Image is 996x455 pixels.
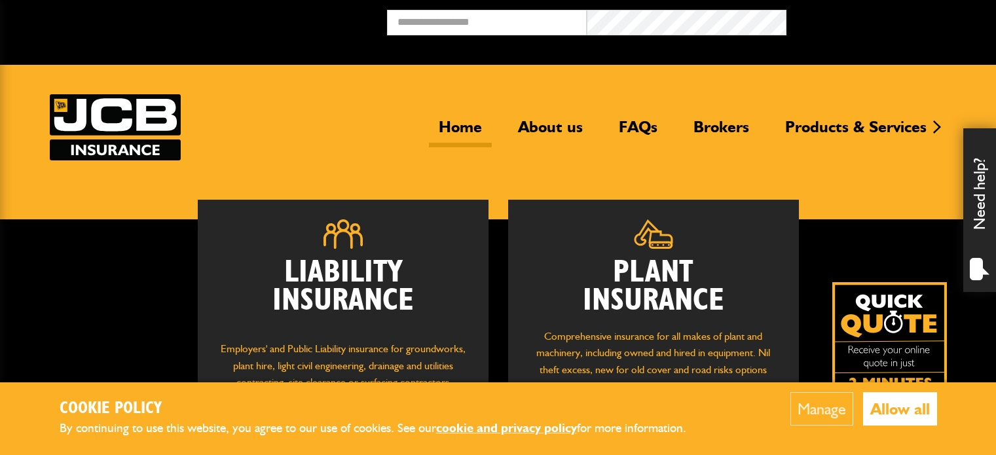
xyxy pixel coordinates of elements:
[217,259,469,328] h2: Liability Insurance
[863,392,937,426] button: Allow all
[609,117,667,147] a: FAQs
[60,418,708,439] p: By continuing to use this website, you agree to our use of cookies. See our for more information.
[684,117,759,147] a: Brokers
[60,399,708,419] h2: Cookie Policy
[775,117,936,147] a: Products & Services
[790,392,853,426] button: Manage
[217,340,469,403] p: Employers' and Public Liability insurance for groundworks, plant hire, light civil engineering, d...
[832,282,947,397] a: Get your insurance quote isn just 2-minutes
[963,128,996,292] div: Need help?
[50,94,181,160] a: JCB Insurance Services
[50,94,181,160] img: JCB Insurance Services logo
[429,117,492,147] a: Home
[832,282,947,397] img: Quick Quote
[508,117,593,147] a: About us
[786,10,986,30] button: Broker Login
[436,420,577,435] a: cookie and privacy policy
[528,259,779,315] h2: Plant Insurance
[528,328,779,395] p: Comprehensive insurance for all makes of plant and machinery, including owned and hired in equipm...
